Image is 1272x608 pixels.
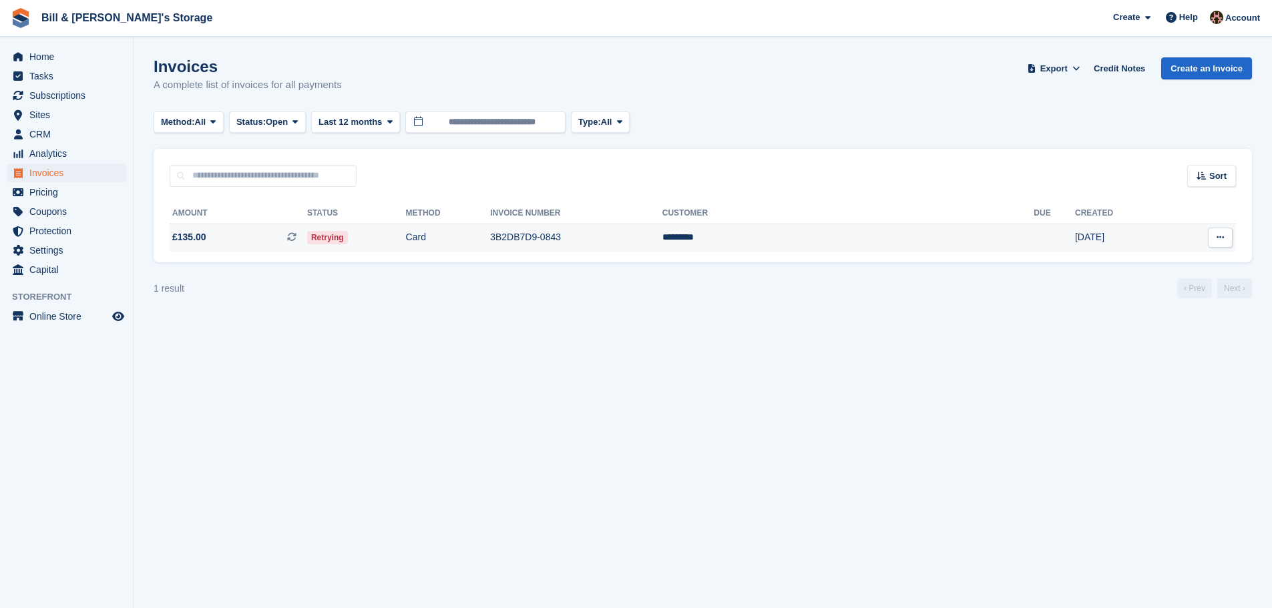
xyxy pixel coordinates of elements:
[1113,11,1140,24] span: Create
[490,203,662,224] th: Invoice Number
[1225,11,1260,25] span: Account
[1040,62,1068,75] span: Export
[7,183,126,202] a: menu
[29,125,110,143] span: CRM
[307,203,406,224] th: Status
[11,8,31,28] img: stora-icon-8386f47178a22dfd0bd8f6a31ec36ba5ce8667c1dd55bd0f319d3a0aa187defe.svg
[7,260,126,279] a: menu
[29,222,110,240] span: Protection
[29,67,110,85] span: Tasks
[490,224,662,252] td: 3B2DB7D9-0843
[29,260,110,279] span: Capital
[1034,203,1075,224] th: Due
[154,282,184,296] div: 1 result
[7,105,126,124] a: menu
[266,115,288,129] span: Open
[29,144,110,163] span: Analytics
[1175,278,1255,298] nav: Page
[36,7,218,29] a: Bill & [PERSON_NAME]'s Storage
[7,125,126,143] a: menu
[1075,203,1168,224] th: Created
[1179,11,1198,24] span: Help
[195,115,206,129] span: All
[7,202,126,221] a: menu
[7,307,126,326] a: menu
[311,111,400,133] button: Last 12 months
[154,77,342,93] p: A complete list of invoices for all payments
[29,183,110,202] span: Pricing
[161,115,195,129] span: Method:
[1024,57,1083,79] button: Export
[1217,278,1252,298] a: Next
[154,111,224,133] button: Method: All
[7,86,126,105] a: menu
[29,307,110,326] span: Online Store
[1075,224,1168,252] td: [DATE]
[29,164,110,182] span: Invoices
[571,111,630,133] button: Type: All
[7,164,126,182] a: menu
[29,105,110,124] span: Sites
[1161,57,1252,79] a: Create an Invoice
[29,202,110,221] span: Coupons
[12,290,133,304] span: Storefront
[1210,11,1223,24] img: Jack Bottesch
[7,222,126,240] a: menu
[172,230,206,244] span: £135.00
[236,115,266,129] span: Status:
[7,241,126,260] a: menu
[1088,57,1150,79] a: Credit Notes
[170,203,307,224] th: Amount
[319,115,382,129] span: Last 12 months
[578,115,601,129] span: Type:
[662,203,1034,224] th: Customer
[406,203,491,224] th: Method
[7,47,126,66] a: menu
[1177,278,1212,298] a: Previous
[7,144,126,163] a: menu
[307,231,348,244] span: Retrying
[1209,170,1227,183] span: Sort
[229,111,306,133] button: Status: Open
[154,57,342,75] h1: Invoices
[406,224,491,252] td: Card
[110,308,126,324] a: Preview store
[7,67,126,85] a: menu
[29,241,110,260] span: Settings
[29,86,110,105] span: Subscriptions
[29,47,110,66] span: Home
[601,115,612,129] span: All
